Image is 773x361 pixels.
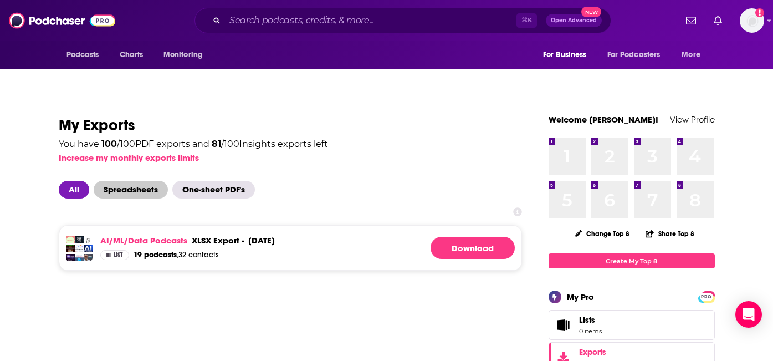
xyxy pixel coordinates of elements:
button: open menu [535,44,601,65]
h1: My Exports [59,115,522,135]
button: open menu [674,44,714,65]
span: One-sheet PDF's [172,181,255,199]
button: Share Top 8 [645,223,695,245]
a: View Profile [670,114,715,125]
span: ⌘ K [516,13,537,28]
div: [DATE] [248,235,275,246]
button: open menu [600,44,677,65]
span: 81 [212,139,221,149]
a: Show notifications dropdown [709,11,726,30]
div: Open Intercom Messenger [735,301,762,328]
span: Open Advanced [551,18,597,23]
span: xlsx [192,235,211,246]
button: open menu [59,44,114,65]
a: Charts [112,44,150,65]
button: Change Top 8 [568,227,637,241]
a: Create My Top 8 [549,253,715,268]
button: All [59,181,94,199]
button: Increase my monthly exports limits [59,152,199,163]
div: export - [192,235,244,246]
span: Exports [579,347,606,357]
span: More [682,47,700,63]
span: Monitoring [163,47,203,63]
span: Lists [579,315,602,325]
img: Deep Papers [75,236,84,245]
img: AXRP - the AI X-risk Research Podcast [84,236,93,245]
a: Lists [549,310,715,340]
button: One-sheet PDF's [172,181,259,199]
input: Search podcasts, credits, & more... [225,12,516,29]
a: PRO [700,292,713,301]
svg: Add a profile image [755,8,764,17]
span: Lists [579,315,595,325]
span: 19 podcasts [134,250,177,260]
img: Podchaser - Follow, Share and Rate Podcasts [9,10,115,31]
span: Spreadsheets [94,181,168,199]
span: For Podcasters [607,47,661,63]
span: 100 [101,139,117,149]
button: open menu [156,44,217,65]
img: Data Driven [66,254,75,263]
a: Welcome [PERSON_NAME]! [549,114,658,125]
span: 0 items [579,327,602,335]
div: You have / 100 PDF exports and / 100 Insights exports left [59,140,328,149]
button: Show profile menu [740,8,764,33]
img: ThursdAI - The top AI news from the past week [66,236,75,245]
img: The AI in Business Podcast [84,245,93,254]
img: AI Unraveled: Latest AI News & Trends, ChatGPT, Gemini, DeepSeek, Gen AI, LLMs, AI Ethics & Bias [66,245,75,254]
a: Show notifications dropdown [682,11,700,30]
span: For Business [543,47,587,63]
span: All [59,181,89,199]
span: List [114,252,123,258]
span: Lists [552,317,575,333]
span: New [581,7,601,17]
a: AI/ML/Data Podcasts [100,235,187,246]
img: User Profile [740,8,764,33]
button: Open AdvancedNew [546,14,602,27]
img: The Data Stack Show [75,245,84,254]
img: The New Stack Podcast [75,254,84,263]
a: Generating File [431,237,515,259]
button: Spreadsheets [94,181,172,199]
img: The TWIML AI Podcast (formerly This Week in Machine Learning & Artificial Intelligence) [84,254,93,263]
span: Charts [120,47,144,63]
div: My Pro [567,292,594,302]
span: Logged in as PresleyM [740,8,764,33]
span: Podcasts [66,47,99,63]
div: Search podcasts, credits, & more... [194,8,611,33]
a: 19 podcasts,32 contacts [134,250,219,260]
span: PRO [700,293,713,301]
